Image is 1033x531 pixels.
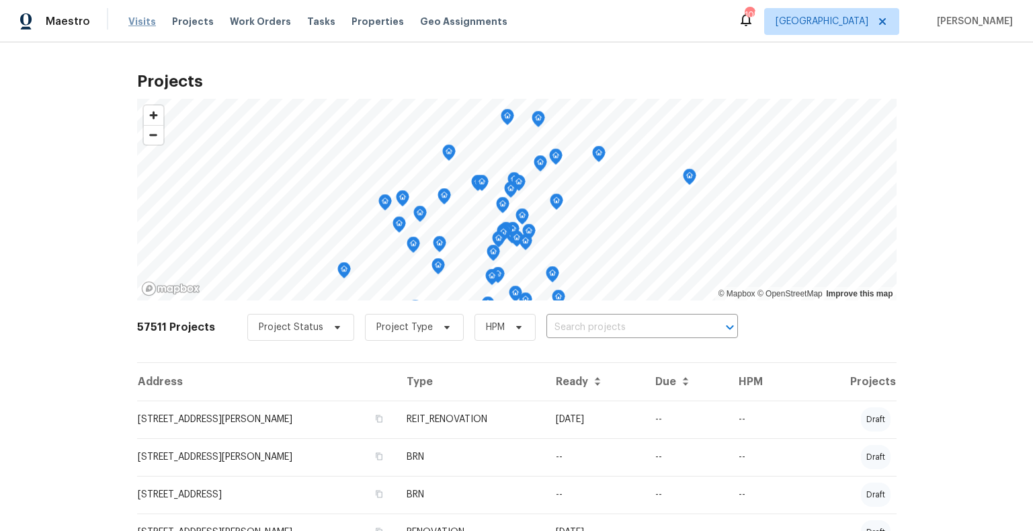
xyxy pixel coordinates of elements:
[522,224,536,245] div: Map marker
[497,225,510,246] div: Map marker
[378,194,392,215] div: Map marker
[549,149,563,169] div: Map marker
[861,483,891,507] div: draft
[396,476,544,514] td: BRN
[501,109,514,130] div: Map marker
[137,99,897,300] canvas: Map
[128,15,156,28] span: Visits
[137,363,397,401] th: Address
[794,363,897,401] th: Projects
[826,289,893,298] a: Improve this map
[492,231,505,252] div: Map marker
[373,413,385,425] button: Copy Address
[728,438,794,476] td: --
[776,15,868,28] span: [GEOGRAPHIC_DATA]
[545,438,645,476] td: --
[545,401,645,438] td: [DATE]
[438,188,451,209] div: Map marker
[396,363,544,401] th: Type
[137,321,215,334] h2: 57511 Projects
[413,206,427,227] div: Map marker
[645,438,728,476] td: --
[137,438,397,476] td: [STREET_ADDRESS][PERSON_NAME]
[396,438,544,476] td: BRN
[259,321,323,334] span: Project Status
[396,401,544,438] td: REIT_RENOVATION
[471,175,485,196] div: Map marker
[499,222,513,243] div: Map marker
[728,363,794,401] th: HPM
[481,296,495,317] div: Map marker
[592,146,606,167] div: Map marker
[420,15,507,28] span: Geo Assignments
[137,401,397,438] td: [STREET_ADDRESS][PERSON_NAME]
[376,321,433,334] span: Project Type
[720,318,739,337] button: Open
[519,292,532,313] div: Map marker
[407,237,420,257] div: Map marker
[683,169,696,190] div: Map marker
[728,476,794,514] td: --
[546,317,700,338] input: Search projects
[545,476,645,514] td: --
[352,15,404,28] span: Properties
[519,234,532,255] div: Map marker
[552,290,565,311] div: Map marker
[373,488,385,500] button: Copy Address
[645,476,728,514] td: --
[509,286,522,307] div: Map marker
[475,175,489,196] div: Map marker
[515,208,529,229] div: Map marker
[396,190,409,211] div: Map marker
[431,258,445,279] div: Map marker
[861,407,891,432] div: draft
[144,126,163,145] span: Zoom out
[534,155,547,176] div: Map marker
[373,450,385,462] button: Copy Address
[307,17,335,26] span: Tasks
[392,216,406,237] div: Map marker
[507,172,521,193] div: Map marker
[137,75,897,88] h2: Projects
[144,106,163,125] button: Zoom in
[497,224,510,245] div: Map marker
[486,321,505,334] span: HPM
[745,8,754,22] div: 105
[532,111,545,132] div: Map marker
[510,231,524,251] div: Map marker
[487,245,500,265] div: Map marker
[550,194,563,214] div: Map marker
[932,15,1013,28] span: [PERSON_NAME]
[137,476,397,514] td: [STREET_ADDRESS]
[442,145,456,165] div: Map marker
[46,15,90,28] span: Maestro
[546,266,559,287] div: Map marker
[172,15,214,28] span: Projects
[645,363,728,401] th: Due
[757,289,823,298] a: OpenStreetMap
[512,175,526,196] div: Map marker
[545,363,645,401] th: Ready
[728,401,794,438] td: --
[409,300,422,321] div: Map marker
[861,445,891,469] div: draft
[144,125,163,145] button: Zoom out
[491,267,505,288] div: Map marker
[718,289,755,298] a: Mapbox
[485,269,499,290] div: Map marker
[337,262,351,283] div: Map marker
[141,281,200,296] a: Mapbox homepage
[433,236,446,257] div: Map marker
[496,197,509,218] div: Map marker
[504,181,518,202] div: Map marker
[230,15,291,28] span: Work Orders
[645,401,728,438] td: --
